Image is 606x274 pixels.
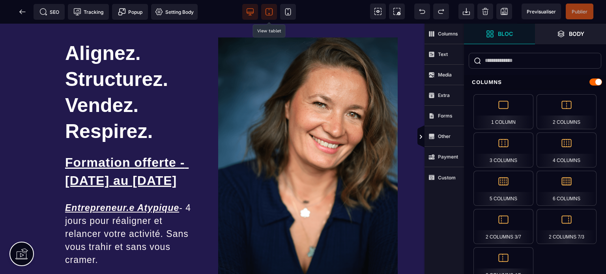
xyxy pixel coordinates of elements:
[389,4,405,19] span: Screenshot
[155,8,194,16] span: Setting Body
[569,31,584,37] strong: Body
[118,8,142,16] span: Popup
[473,171,533,206] div: 5 Columns
[65,19,168,119] span: Alignez. Structurez. Vendez. Respirez.
[65,179,179,189] i: Entrepreneur.e Atypique
[438,113,453,119] strong: Forms
[65,178,200,243] div: - 4 jours pour réaligner et relancer votre activité. Sans vous trahir et sans vous cramer.
[438,92,450,98] strong: Extra
[473,94,533,129] div: 1 Column
[65,132,189,164] u: Formation offerte - [DATE] au [DATE]
[438,175,456,181] strong: Custom
[438,154,458,160] strong: Payment
[527,9,556,15] span: Previsualiser
[438,51,448,57] strong: Text
[522,4,561,19] span: Preview
[473,132,533,168] div: 3 Columns
[537,132,597,168] div: 4 Columns
[535,24,606,44] span: Open Layer Manager
[572,9,587,15] span: Publier
[464,75,606,89] div: Columns
[73,8,103,16] span: Tracking
[39,8,59,16] span: SEO
[537,171,597,206] div: 6 Columns
[218,14,398,252] img: 3786e8fecad328496563371b0cc6909c_684302e9cc8ae_Capturedecran2025-06-06a17.01.55.png
[498,31,513,37] strong: Bloc
[464,24,535,44] span: Open Blocks
[438,133,451,139] strong: Other
[438,72,452,78] strong: Media
[537,209,597,244] div: 2 Columns 7/3
[537,94,597,129] div: 2 Columns
[370,4,386,19] span: View components
[438,31,458,37] strong: Columns
[473,209,533,244] div: 2 Columns 3/7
